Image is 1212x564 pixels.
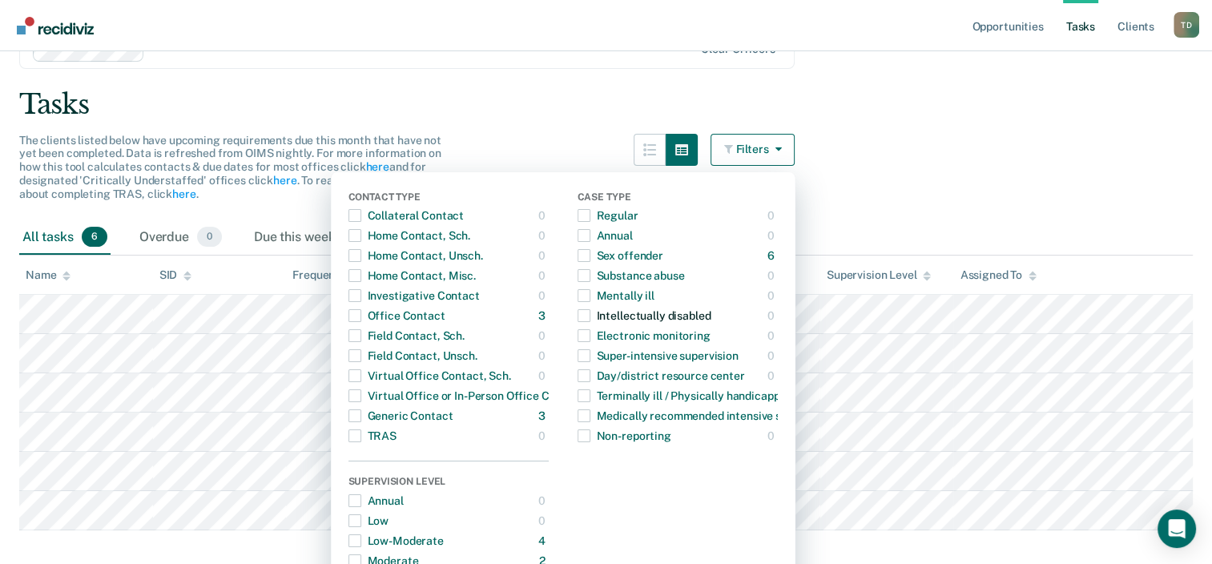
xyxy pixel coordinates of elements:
[159,268,192,282] div: SID
[19,134,441,200] span: The clients listed below have upcoming requirements due this month that have not yet been complet...
[1174,12,1199,38] div: T D
[82,227,107,248] span: 6
[1158,510,1196,548] div: Open Intercom Messenger
[960,268,1036,282] div: Assigned To
[348,508,389,534] div: Low
[767,303,778,328] div: 0
[292,268,348,282] div: Frequency
[767,223,778,248] div: 0
[538,223,549,248] div: 0
[538,323,549,348] div: 0
[578,343,739,369] div: Super-intensive supervision
[19,88,1193,121] div: Tasks
[578,383,793,409] div: Terminally ill / Physically handicapped
[538,488,549,514] div: 0
[348,263,476,288] div: Home Contact, Misc.
[348,303,445,328] div: Office Contact
[348,343,477,369] div: Field Contact, Unsch.
[251,220,372,256] div: Due this week0
[578,303,711,328] div: Intellectually disabled
[1174,12,1199,38] button: Profile dropdown button
[578,403,835,429] div: Medically recommended intensive supervision
[17,17,94,34] img: Recidiviz
[348,476,549,490] div: Supervision Level
[578,191,778,206] div: Case Type
[538,203,549,228] div: 0
[197,227,222,248] span: 0
[767,283,778,308] div: 0
[538,283,549,308] div: 0
[26,268,70,282] div: Name
[273,174,296,187] a: here
[348,423,397,449] div: TRAS
[348,203,464,228] div: Collateral Contact
[538,363,549,389] div: 0
[578,243,663,268] div: Sex offender
[578,203,638,228] div: Regular
[348,191,549,206] div: Contact Type
[538,303,549,328] div: 3
[578,363,745,389] div: Day/district resource center
[578,223,633,248] div: Annual
[348,363,511,389] div: Virtual Office Contact, Sch.
[767,363,778,389] div: 0
[348,323,465,348] div: Field Contact, Sch.
[538,508,549,534] div: 0
[348,403,453,429] div: Generic Contact
[538,343,549,369] div: 0
[136,220,225,256] div: Overdue0
[711,134,795,166] button: Filters
[767,263,778,288] div: 0
[767,243,778,268] div: 6
[767,323,778,348] div: 0
[19,220,111,256] div: All tasks6
[348,528,444,554] div: Low-Moderate
[172,187,195,200] a: here
[767,343,778,369] div: 0
[578,263,685,288] div: Substance abuse
[348,243,483,268] div: Home Contact, Unsch.
[538,528,549,554] div: 4
[348,488,404,514] div: Annual
[538,403,549,429] div: 3
[348,223,470,248] div: Home Contact, Sch.
[348,283,480,308] div: Investigative Contact
[538,243,549,268] div: 0
[578,323,711,348] div: Electronic monitoring
[538,423,549,449] div: 0
[578,283,654,308] div: Mentally ill
[827,268,932,282] div: Supervision Level
[578,423,671,449] div: Non-reporting
[365,160,389,173] a: here
[348,383,584,409] div: Virtual Office or In-Person Office Contact
[538,263,549,288] div: 0
[767,423,778,449] div: 0
[767,203,778,228] div: 0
